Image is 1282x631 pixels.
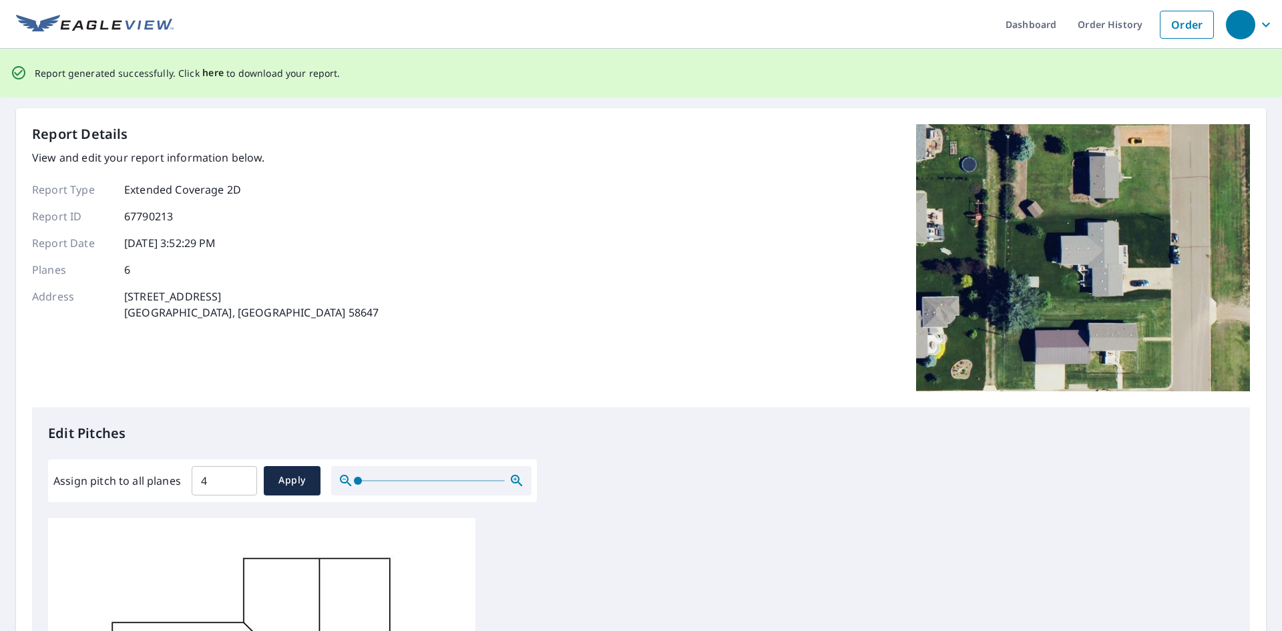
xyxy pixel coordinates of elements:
[48,423,1234,443] p: Edit Pitches
[916,124,1250,391] img: Top image
[192,462,257,499] input: 00.0
[274,472,310,489] span: Apply
[264,466,320,495] button: Apply
[202,65,224,81] button: here
[32,235,112,251] p: Report Date
[124,235,216,251] p: [DATE] 3:52:29 PM
[124,288,379,321] p: [STREET_ADDRESS] [GEOGRAPHIC_DATA], [GEOGRAPHIC_DATA] 58647
[35,65,341,81] p: Report generated successfully. Click to download your report.
[32,288,112,321] p: Address
[124,262,130,278] p: 6
[53,473,181,489] label: Assign pitch to all planes
[32,262,112,278] p: Planes
[32,182,112,198] p: Report Type
[32,124,128,144] p: Report Details
[1160,11,1214,39] a: Order
[32,150,379,166] p: View and edit your report information below.
[124,182,241,198] p: Extended Coverage 2D
[124,208,173,224] p: 67790213
[32,208,112,224] p: Report ID
[16,15,174,35] img: EV Logo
